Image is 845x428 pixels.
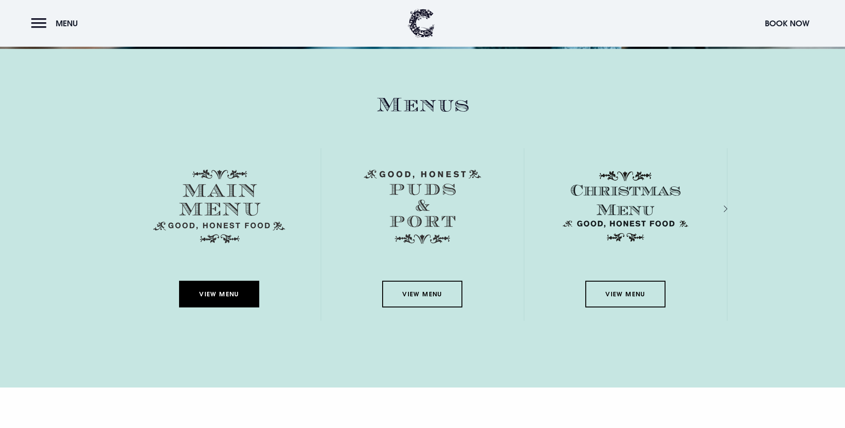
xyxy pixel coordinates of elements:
span: Menu [56,18,78,28]
img: Menu puds and port [364,170,481,244]
img: Menu main menu [153,170,285,243]
h2: Menus [118,93,727,117]
a: View Menu [585,281,665,307]
img: Clandeboye Lodge [408,9,435,38]
button: Menu [31,14,82,33]
img: Christmas Menu SVG [559,170,691,243]
button: Book Now [760,14,814,33]
a: View Menu [179,281,259,307]
div: Next slide [712,202,720,215]
a: View Menu [382,281,462,307]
